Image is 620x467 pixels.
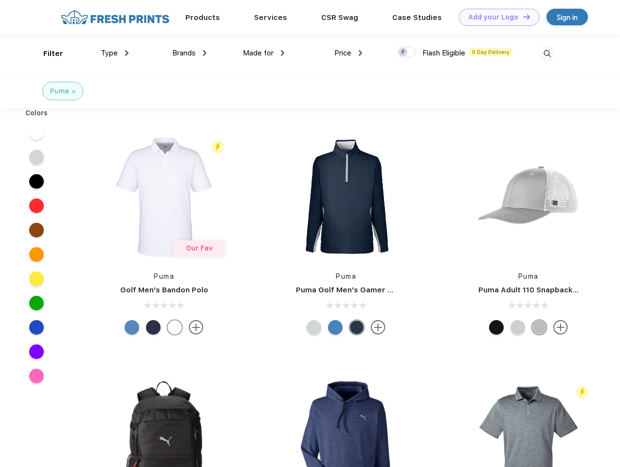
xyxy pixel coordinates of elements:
a: Puma [518,272,539,280]
div: High Rise [307,320,321,335]
img: fo%20logo%202.webp [58,9,172,26]
a: Puma [154,272,174,280]
div: Sign in [557,12,578,23]
div: Bright Cobalt [328,320,343,335]
img: func=resize&h=266 [464,132,593,262]
div: Lake Blue [125,320,139,335]
div: Quarry Brt Whit [511,320,525,335]
a: Golf Men's Bandon Polo [120,286,208,294]
img: dropdown.png [359,50,362,56]
img: dropdown.png [281,50,284,56]
a: Products [185,13,220,22]
span: Flash Eligible [422,49,465,57]
img: func=resize&h=266 [99,132,229,262]
div: Bright White [167,320,182,335]
div: Puma [50,86,69,96]
span: 5 Day Delivery [469,48,512,56]
img: dropdown.png [125,50,128,56]
a: Puma Golf Men's Gamer Golf Quarter-Zip [296,286,450,294]
img: dropdown.png [203,50,206,56]
a: CSR Swag [321,13,358,22]
span: Brands [172,49,196,57]
img: more.svg [189,320,203,335]
span: Type [101,49,118,57]
a: Services [254,13,287,22]
div: Colors [18,108,55,118]
img: desktop_search.svg [539,46,555,62]
div: Quarry with Brt Whit [532,320,547,335]
div: Filter [43,48,63,59]
img: filter_cancel.svg [72,90,75,93]
div: Navy Blazer [349,320,364,335]
img: func=resize&h=266 [281,132,411,262]
div: Add your Logo [468,13,518,21]
span: Made for [243,49,274,57]
img: flash_active_toggle.svg [576,386,589,399]
span: Our Fav [186,244,213,252]
img: DT [523,14,530,19]
span: Price [334,49,351,57]
div: Navy Blazer [146,320,161,335]
a: Puma [336,272,356,280]
div: Pma Blk with Pma Blk [489,320,504,335]
a: Sign in [547,9,588,25]
img: more.svg [553,320,568,335]
img: flash_active_toggle.svg [211,141,224,154]
img: more.svg [371,320,385,335]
